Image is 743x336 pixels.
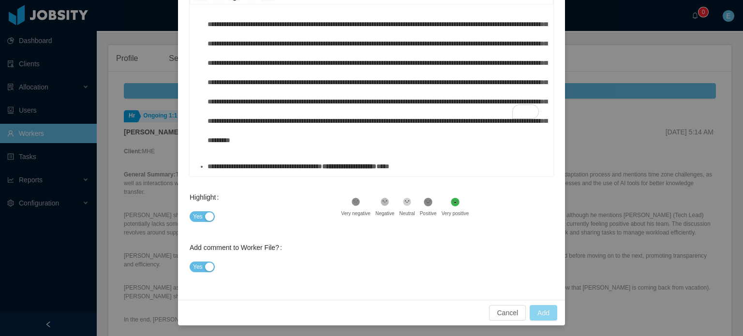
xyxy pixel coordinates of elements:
button: Add [530,305,557,321]
button: Cancel [489,305,526,321]
div: Neutral [399,210,415,217]
span: Yes [193,212,203,221]
button: Highlight [190,211,215,222]
span: Yes [193,262,203,272]
div: Very negative [341,210,371,217]
label: Add comment to Worker File? [190,244,286,251]
div: Positive [420,210,437,217]
div: Negative [375,210,394,217]
label: Highlight [190,193,223,201]
button: Add comment to Worker File? [190,262,215,272]
div: Very positive [442,210,469,217]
